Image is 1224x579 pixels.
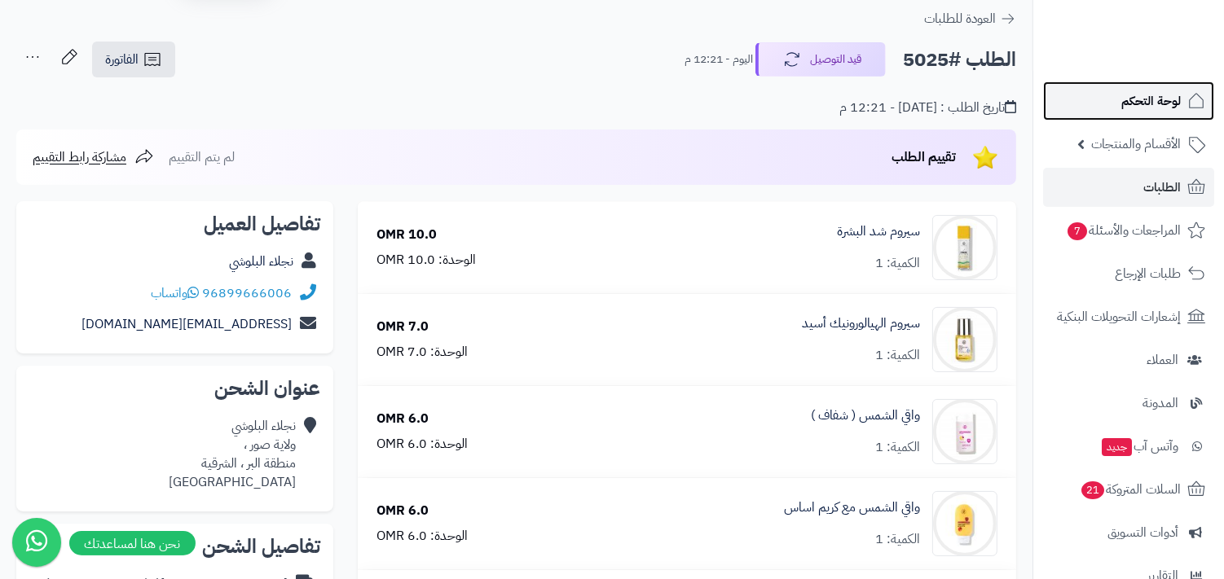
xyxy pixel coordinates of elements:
[1147,349,1178,371] span: العملاء
[1043,211,1214,250] a: المراجعات والأسئلة7
[376,435,468,454] div: الوحدة: 6.0 OMR
[892,147,956,167] span: تقييم الطلب
[81,314,292,334] a: [EMAIL_ADDRESS][DOMAIN_NAME]
[1043,168,1214,207] a: الطلبات
[376,527,468,546] div: الوحدة: 6.0 OMR
[875,530,920,549] div: الكمية: 1
[376,343,468,362] div: الوحدة: 7.0 OMR
[875,254,920,273] div: الكمية: 1
[837,222,920,241] a: سيروم شد البشرة
[784,498,920,517] a: واقي الشمس مع كريم اساس
[33,147,154,167] a: مشاركة رابط التقييم
[933,307,997,372] img: 1739578643-cm516f0fm0mpe01kl9e8k1mvk_H_SEURM-09-90x90.jpg
[105,50,139,69] span: الفاتورة
[1091,133,1181,156] span: الأقسام والمنتجات
[376,226,437,244] div: 10.0 OMR
[1102,438,1132,456] span: جديد
[924,9,1016,29] a: العودة للطلبات
[924,9,996,29] span: العودة للطلبات
[1057,305,1181,328] span: إشعارات التحويلات البنكية
[685,51,753,68] small: اليوم - 12:21 م
[933,399,997,464] img: 1739579186-cm5165zzs0mp801kl7w679zi8_sunscreen_3-90x90.jpg
[1115,262,1181,285] span: طلبات الإرجاع
[376,251,476,270] div: الوحدة: 10.0 OMR
[933,215,997,280] img: 1739578038-cm52dyosz0nh401klcstfca1n_FRESHNESS-01-90x90.jpg
[1043,384,1214,423] a: المدونة
[1100,435,1178,458] span: وآتس آب
[1043,297,1214,336] a: إشعارات التحويلات البنكية
[1107,521,1178,544] span: أدوات التسويق
[839,99,1016,117] div: تاريخ الطلب : [DATE] - 12:21 م
[169,147,235,167] span: لم يتم التقييم
[29,379,320,398] h2: عنوان الشحن
[33,147,126,167] span: مشاركة رابط التقييم
[1080,478,1181,501] span: السلات المتروكة
[202,283,292,303] a: 96899666006
[29,214,320,234] h2: تفاصيل العميل
[1043,513,1214,552] a: أدوات التسويق
[376,502,429,520] div: 6.0 OMR
[1143,176,1181,199] span: الطلبات
[875,346,920,365] div: الكمية: 1
[151,283,199,303] a: واتساب
[1121,90,1181,112] span: لوحة التحكم
[229,252,293,271] a: نجلاء البلوشي
[1068,222,1088,241] span: 7
[1143,392,1178,415] span: المدونة
[376,410,429,428] div: 6.0 OMR
[1113,34,1209,68] img: logo-2.png
[933,491,997,556] img: 1739579333-cm52ldfw30nx101kldg1sank3_sun_block_whiting-01-90x90.jpg
[1066,219,1181,242] span: المراجعات والأسئلة
[376,318,429,336] div: 7.0 OMR
[811,406,920,425] a: واقي الشمس ( شفاف )
[1043,470,1214,509] a: السلات المتروكة21
[92,42,175,77] a: الفاتورة
[903,43,1016,77] h2: الطلب #5025
[1043,340,1214,379] a: العملاء
[1043,81,1214,121] a: لوحة التحكم
[875,438,920,457] div: الكمية: 1
[1081,481,1104,500] span: 21
[1043,427,1214,466] a: وآتس آبجديد
[1043,254,1214,293] a: طلبات الإرجاع
[169,417,296,491] div: نجلاء البلوشي ولاية صور ، منطقة البر ، الشرقية [GEOGRAPHIC_DATA]
[755,42,886,77] button: قيد التوصيل
[802,314,920,333] a: سيروم الهيالورونيك أسيد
